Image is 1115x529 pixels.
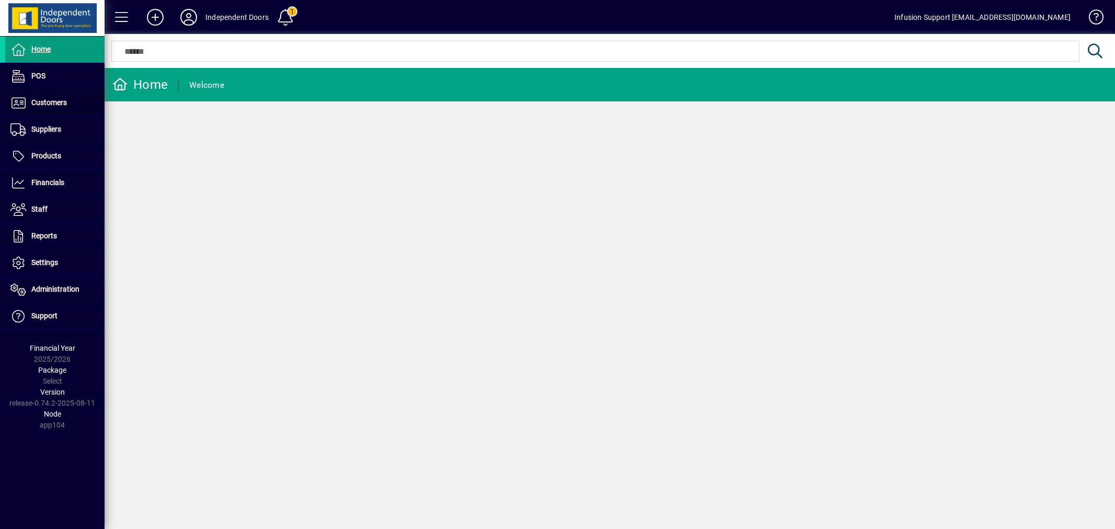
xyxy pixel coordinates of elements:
[1081,2,1102,36] a: Knowledge Base
[5,223,105,249] a: Reports
[5,170,105,196] a: Financials
[44,410,61,418] span: Node
[38,366,66,374] span: Package
[31,312,58,320] span: Support
[31,232,57,240] span: Reports
[31,285,79,293] span: Administration
[31,178,64,187] span: Financials
[31,125,61,133] span: Suppliers
[5,277,105,303] a: Administration
[894,9,1071,26] div: Infusion Support [EMAIL_ADDRESS][DOMAIN_NAME]
[5,303,105,329] a: Support
[31,258,58,267] span: Settings
[30,344,75,352] span: Financial Year
[5,90,105,116] a: Customers
[139,8,172,27] button: Add
[31,205,48,213] span: Staff
[5,117,105,143] a: Suppliers
[112,76,168,93] div: Home
[205,9,269,26] div: Independent Doors
[172,8,205,27] button: Profile
[31,45,51,53] span: Home
[5,143,105,169] a: Products
[40,388,65,396] span: Version
[5,63,105,89] a: POS
[189,77,224,94] div: Welcome
[31,152,61,160] span: Products
[5,197,105,223] a: Staff
[31,98,67,107] span: Customers
[5,250,105,276] a: Settings
[31,72,45,80] span: POS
